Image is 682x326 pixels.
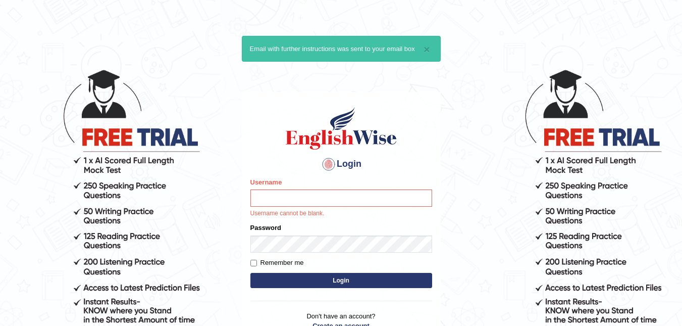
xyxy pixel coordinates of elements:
[250,177,282,187] label: Username
[424,44,430,55] button: ×
[250,273,432,288] button: Login
[242,36,441,62] div: Email with further instructions was sent to your email box
[250,156,432,172] h4: Login
[250,209,432,218] p: Username cannot be blank.
[284,106,399,151] img: Logo of English Wise sign in for intelligent practice with AI
[250,223,281,232] label: Password
[250,260,257,266] input: Remember me
[250,258,304,268] label: Remember me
